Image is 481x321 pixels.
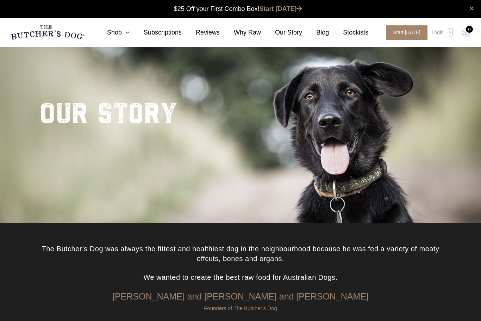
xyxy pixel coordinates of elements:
p: The Butcher’s Dog was always the fittest and healthiest dog in the neighbourhood because he was f... [40,244,441,272]
img: TBD_Cart-Empty.png [462,28,470,37]
a: Why Raw [220,28,261,37]
a: Login [430,25,453,40]
div: 0 [466,26,473,33]
a: Reviews [182,28,220,37]
a: Blog [302,28,329,37]
a: Subscriptions [130,28,182,37]
h2: Our story [40,89,178,135]
a: Shop [93,28,130,37]
a: Start [DATE] [260,5,302,12]
p: We wanted to create the best raw food for Australian Dogs. [40,272,441,291]
h6: Founders of The Butcher's Dog [40,305,441,311]
a: close [469,4,474,13]
a: Stockists [329,28,368,37]
a: Our Story [261,28,302,37]
h3: [PERSON_NAME] and [PERSON_NAME] and [PERSON_NAME] [40,291,441,305]
a: Start [DATE] [379,25,430,40]
span: Start [DATE] [386,25,427,40]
